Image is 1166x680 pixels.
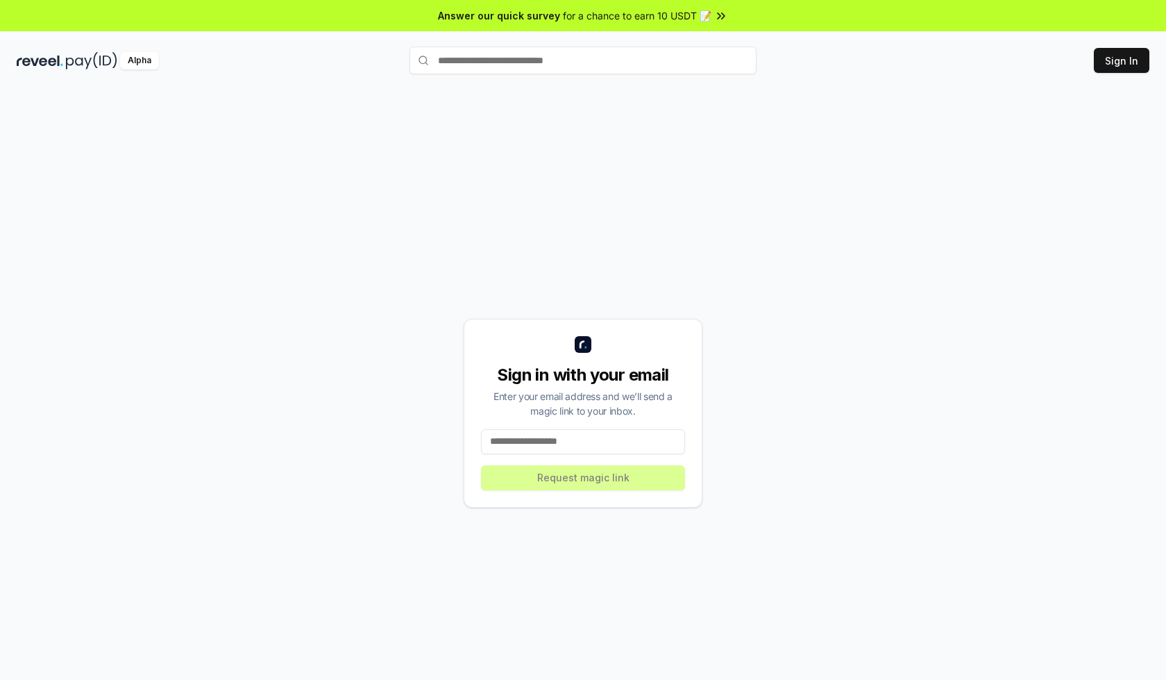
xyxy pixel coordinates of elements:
[17,52,63,69] img: reveel_dark
[575,336,591,353] img: logo_small
[66,52,117,69] img: pay_id
[481,389,685,418] div: Enter your email address and we’ll send a magic link to your inbox.
[563,8,711,23] span: for a chance to earn 10 USDT 📝
[481,364,685,386] div: Sign in with your email
[1094,48,1149,73] button: Sign In
[438,8,560,23] span: Answer our quick survey
[120,52,159,69] div: Alpha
